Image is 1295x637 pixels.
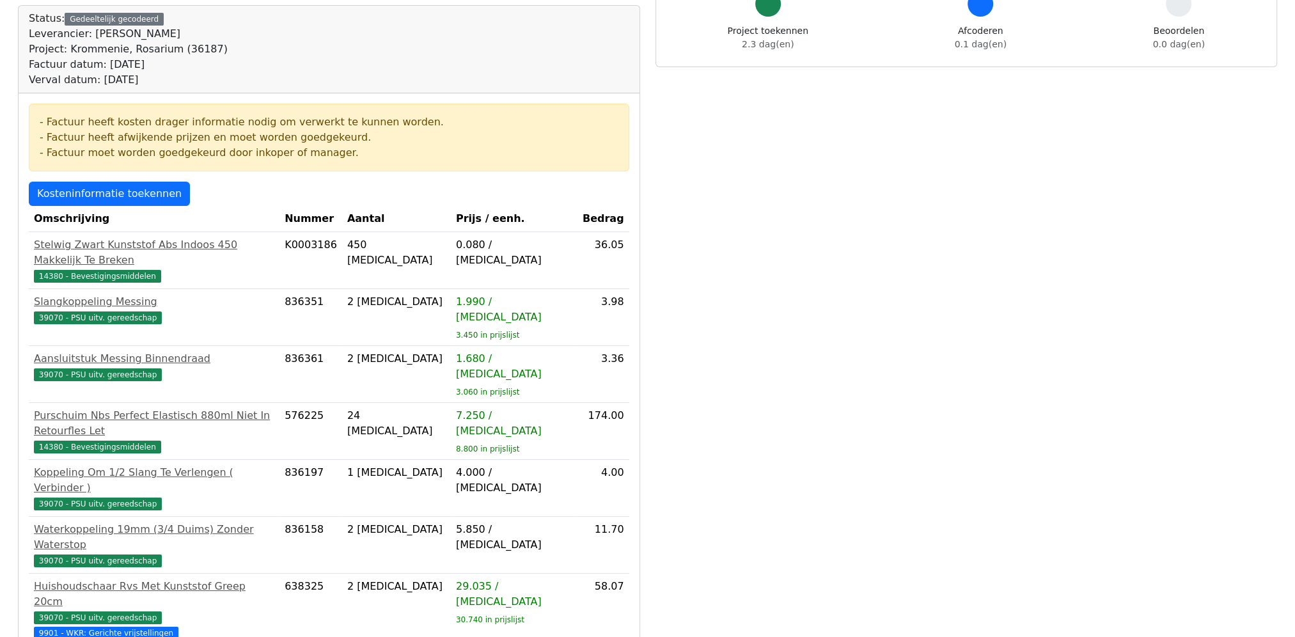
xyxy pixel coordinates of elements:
a: Slangkoppeling Messing39070 - PSU uitv. gereedschap [34,294,274,325]
div: Beoordelen [1153,24,1205,51]
td: 36.05 [576,232,629,289]
span: 39070 - PSU uitv. gereedschap [34,498,162,510]
th: Prijs / eenh. [451,206,576,232]
div: Factuur datum: [DATE] [29,57,228,72]
a: Purschuim Nbs Perfect Elastisch 880ml Niet In Retourfles Let14380 - Bevestigingsmiddelen [34,408,274,454]
div: Koppeling Om 1/2 Slang Te Verlengen ( Verbinder ) [34,465,274,496]
td: 836351 [279,289,342,346]
div: Project: Krommenie, Rosarium (36187) [29,42,228,57]
td: 836361 [279,346,342,403]
div: 7.250 / [MEDICAL_DATA] [456,408,571,439]
span: 39070 - PSU uitv. gereedschap [34,311,162,324]
a: Aansluitstuk Messing Binnendraad39070 - PSU uitv. gereedschap [34,351,274,382]
div: 1 [MEDICAL_DATA] [347,465,446,480]
th: Nummer [279,206,342,232]
div: 1.680 / [MEDICAL_DATA] [456,351,571,382]
div: 24 [MEDICAL_DATA] [347,408,446,439]
sub: 3.060 in prijslijst [456,388,519,397]
sub: 3.450 in prijslijst [456,331,519,340]
a: Kosteninformatie toekennen [29,182,190,206]
div: Afcoderen [955,24,1007,51]
div: Stelwig Zwart Kunststof Abs Indoos 450 Makkelijk Te Breken [34,237,274,268]
span: 39070 - PSU uitv. gereedschap [34,554,162,567]
div: 2 [MEDICAL_DATA] [347,579,446,594]
td: 836158 [279,517,342,574]
sub: 8.800 in prijslijst [456,444,519,453]
div: 2 [MEDICAL_DATA] [347,294,446,310]
div: - Factuur heeft kosten drager informatie nodig om verwerkt te kunnen worden. [40,114,618,130]
div: - Factuur heeft afwijkende prijzen en moet worden goedgekeurd. [40,130,618,145]
div: Gedeeltelijk gecodeerd [65,13,164,26]
td: 4.00 [576,460,629,517]
span: 2.3 dag(en) [742,39,794,49]
td: 174.00 [576,403,629,460]
div: Aansluitstuk Messing Binnendraad [34,351,274,366]
span: 14380 - Bevestigingsmiddelen [34,270,161,283]
th: Omschrijving [29,206,279,232]
td: 11.70 [576,517,629,574]
td: 3.98 [576,289,629,346]
span: 39070 - PSU uitv. gereedschap [34,368,162,381]
div: 29.035 / [MEDICAL_DATA] [456,579,571,609]
div: 450 [MEDICAL_DATA] [347,237,446,268]
td: 836197 [279,460,342,517]
a: Waterkoppeling 19mm (3/4 Duims) Zonder Waterstop39070 - PSU uitv. gereedschap [34,522,274,568]
div: 2 [MEDICAL_DATA] [347,522,446,537]
div: 2 [MEDICAL_DATA] [347,351,446,366]
td: 576225 [279,403,342,460]
div: Leverancier: [PERSON_NAME] [29,26,228,42]
td: K0003186 [279,232,342,289]
span: 0.1 dag(en) [955,39,1007,49]
th: Aantal [342,206,451,232]
div: 4.000 / [MEDICAL_DATA] [456,465,571,496]
span: 39070 - PSU uitv. gereedschap [34,611,162,624]
div: Purschuim Nbs Perfect Elastisch 880ml Niet In Retourfles Let [34,408,274,439]
div: Huishoudschaar Rvs Met Kunststof Greep 20cm [34,579,274,609]
div: Status: [29,11,228,88]
div: 0.080 / [MEDICAL_DATA] [456,237,571,268]
a: Stelwig Zwart Kunststof Abs Indoos 450 Makkelijk Te Breken14380 - Bevestigingsmiddelen [34,237,274,283]
span: 0.0 dag(en) [1153,39,1205,49]
div: - Factuur moet worden goedgekeurd door inkoper of manager. [40,145,618,161]
sub: 30.740 in prijslijst [456,615,524,624]
a: Koppeling Om 1/2 Slang Te Verlengen ( Verbinder )39070 - PSU uitv. gereedschap [34,465,274,511]
div: 5.850 / [MEDICAL_DATA] [456,522,571,553]
th: Bedrag [576,206,629,232]
div: Waterkoppeling 19mm (3/4 Duims) Zonder Waterstop [34,522,274,553]
td: 3.36 [576,346,629,403]
div: Slangkoppeling Messing [34,294,274,310]
div: Project toekennen [728,24,808,51]
div: 1.990 / [MEDICAL_DATA] [456,294,571,325]
span: 14380 - Bevestigingsmiddelen [34,441,161,453]
div: Verval datum: [DATE] [29,72,228,88]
